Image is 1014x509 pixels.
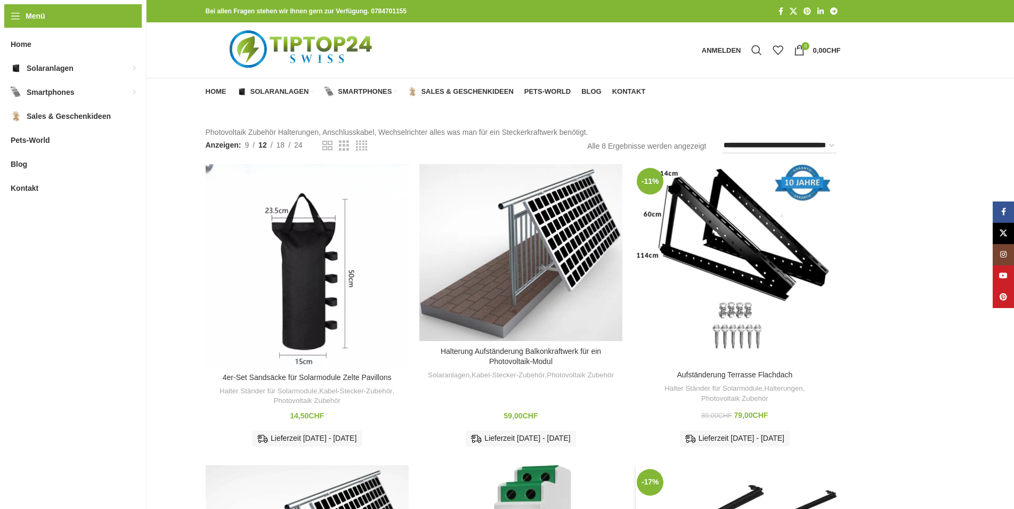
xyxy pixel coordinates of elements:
span: CHF [826,46,841,54]
span: Anmelden [702,47,741,54]
a: Logo der Website [206,45,399,54]
span: 24 [294,141,303,149]
span: 12 [258,141,267,149]
span: Kontakt [11,179,38,198]
a: LinkedIn Social Link [814,4,827,19]
a: X Social Link [786,4,800,19]
div: , , [211,386,403,406]
a: Blog [581,81,602,102]
a: 24 [290,139,306,151]
span: 0 [801,42,809,50]
a: Photovoltaik Zubehör [701,394,768,404]
span: Blog [581,87,602,96]
a: Telegram Social Link [827,4,841,19]
span: Sales & Geschenkideen [27,107,111,126]
img: Sales & Geschenkideen [408,87,417,96]
a: Halter Ständer für Solarmodule [220,386,317,397]
div: Hauptnavigation [200,81,651,102]
bdi: 59,00 [504,411,538,420]
a: Pinterest Social Link [800,4,814,19]
div: Lieferzeit [DATE] - [DATE] [252,431,362,447]
span: Menü [26,10,45,22]
span: CHF [753,411,768,419]
a: 0 0,00CHF [789,39,846,61]
a: Instagram Social Link [993,244,1014,265]
a: Pinterest Social Link [993,287,1014,308]
a: Aufständerung Terrasse Flachdach [633,164,836,365]
a: Rasteransicht 4 [356,139,367,152]
select: Shop-Reihenfolge [723,138,837,153]
a: Kabel-Stecker-Zubehör [319,386,392,397]
img: Smartphones [11,87,21,98]
span: CHF [523,411,538,420]
bdi: 79,00 [734,411,768,419]
img: Solaranlagen [11,63,21,74]
a: Halterung Aufständerung Balkonkraftwerk für ein Photovoltaik-Modul [419,164,622,341]
bdi: 0,00 [813,46,840,54]
span: Anzeigen [206,139,241,151]
a: Halterungen [764,384,802,394]
a: 4er-Set Sandsäcke für Solarmodule Zelte Pavillons [206,164,409,367]
img: Sales & Geschenkideen [11,111,21,122]
img: Tiptop24 Nachhaltige & Faire Produkte [206,22,399,78]
span: CHF [718,412,732,419]
a: 18 [273,139,289,151]
div: Meine Wunschliste [767,39,789,61]
a: YouTube Social Link [993,265,1014,287]
span: Home [11,35,31,54]
div: Lieferzeit [DATE] - [DATE] [466,431,575,447]
span: Kontakt [612,87,646,96]
a: Kontakt [612,81,646,102]
a: Halterung Aufständerung Balkonkraftwerk für ein Photovoltaik-Modul [441,347,601,366]
a: Suche [746,39,767,61]
span: Smartphones [27,83,74,102]
span: Smartphones [338,87,392,96]
span: CHF [309,411,324,420]
a: Smartphones [325,81,397,102]
a: Kabel-Stecker-Zubehör [472,370,545,381]
span: Solaranlagen [27,59,74,78]
span: Sales & Geschenkideen [421,87,513,96]
strong: Bei allen Fragen stehen wir Ihnen gern zur Verfügung. 0784701155 [206,7,407,15]
span: -17% [637,469,663,496]
a: Photovoltaik Zubehör [273,396,340,406]
bdi: 14,50 [290,411,324,420]
div: , , [425,370,617,381]
a: Aufständerung Terrasse Flachdach [677,370,792,379]
a: Pets-World [524,81,571,102]
span: -11% [637,168,663,195]
span: Pets-World [524,87,571,96]
img: Solaranlagen [237,87,247,96]
a: Solaranlagen [428,370,469,381]
div: , , [638,384,831,403]
span: 18 [277,141,285,149]
a: X Social Link [993,223,1014,244]
a: Rasteransicht 2 [322,139,332,152]
a: Rasteransicht 3 [339,139,349,152]
a: Solaranlagen [237,81,314,102]
div: Lieferzeit [DATE] - [DATE] [680,431,790,447]
p: Photovoltaik Zubehör Halterungen, Anschlusskabel, Wechselrichter alles was man für ein Steckerkra... [206,126,841,138]
a: Facebook Social Link [993,201,1014,223]
span: Pets-World [11,131,50,150]
span: Home [206,87,226,96]
span: 9 [245,141,249,149]
a: Photovoltaik Zubehör [547,370,614,381]
a: Home [206,81,226,102]
a: Sales & Geschenkideen [408,81,513,102]
bdi: 89,00 [701,412,732,419]
a: 4er-Set Sandsäcke für Solarmodule Zelte Pavillons [223,373,392,382]
a: 9 [241,139,253,151]
span: Solaranlagen [250,87,309,96]
span: Blog [11,155,27,174]
a: 12 [255,139,271,151]
p: Alle 8 Ergebnisse werden angezeigt [587,140,706,152]
img: Smartphones [325,87,334,96]
a: Halter Ständer für Solarmodule [664,384,762,394]
a: Facebook Social Link [775,4,786,19]
a: Anmelden [696,39,747,61]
